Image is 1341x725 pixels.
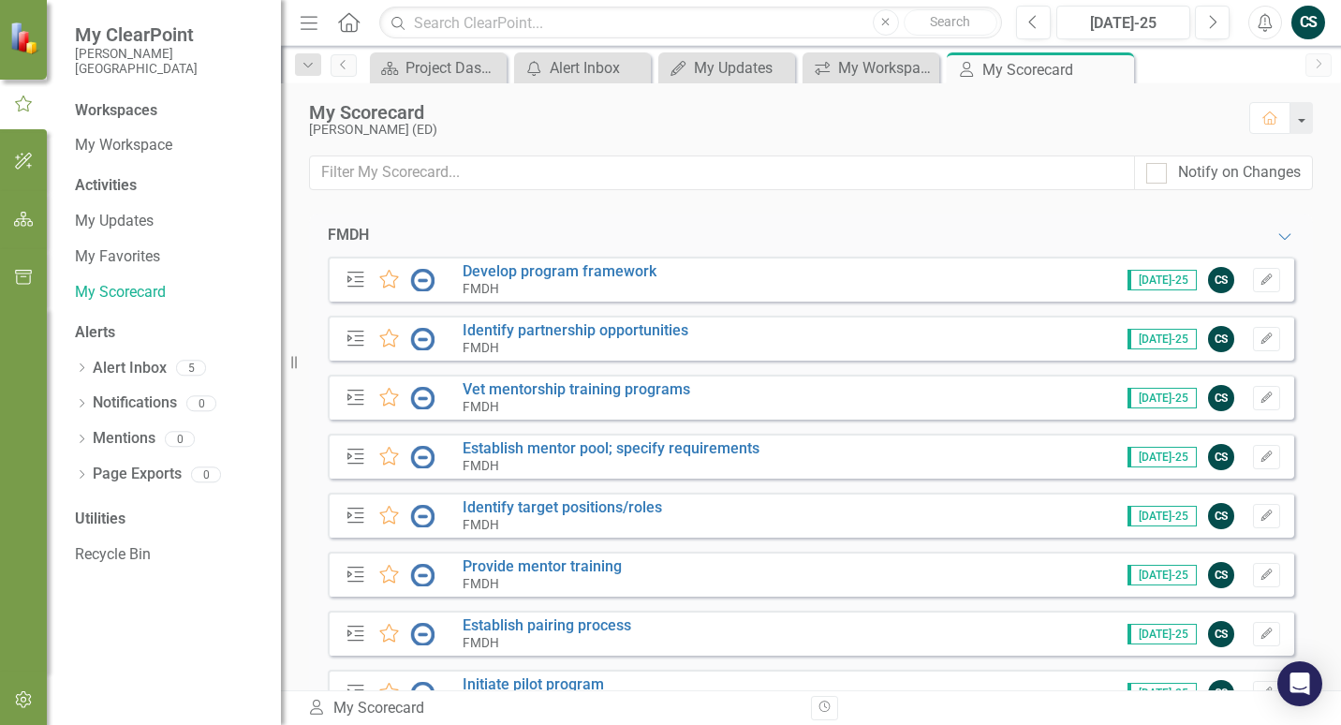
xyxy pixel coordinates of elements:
[75,544,262,566] a: Recycle Bin
[1208,562,1234,588] div: CS
[93,464,182,485] a: Page Exports
[1127,683,1197,703] span: [DATE]-25
[75,135,262,156] a: My Workspace
[93,392,177,414] a: Notifications
[519,56,646,80] a: Alert Inbox
[1291,6,1325,39] button: CS
[463,635,499,650] small: FMDH
[463,498,662,516] a: Identify target positions/roles
[410,387,435,409] img: No Information
[75,211,262,232] a: My Updates
[1208,267,1234,293] div: CS
[1127,624,1197,644] span: [DATE]-25
[176,361,206,377] div: 5
[463,321,688,339] a: Identify partnership opportunities
[463,439,759,457] a: Establish mentor pool; specify requirements
[410,623,435,645] img: No Information
[1127,329,1197,349] span: [DATE]-25
[1127,565,1197,585] span: [DATE]-25
[309,155,1135,190] input: Filter My Scorecard...
[1208,385,1234,411] div: CS
[379,7,1002,39] input: Search ClearPoint...
[405,56,502,80] div: Project Dashboard
[463,281,499,296] small: FMDH
[463,675,604,693] a: Initiate pilot program
[463,340,499,355] small: FMDH
[1208,503,1234,529] div: CS
[1127,506,1197,526] span: [DATE]-25
[75,100,157,122] div: Workspaces
[307,698,797,719] div: My Scorecard
[410,269,435,291] img: No Information
[1056,6,1190,39] button: [DATE]-25
[982,58,1129,81] div: My Scorecard
[165,431,195,447] div: 0
[1063,12,1184,35] div: [DATE]-25
[410,505,435,527] img: No Information
[463,399,499,414] small: FMDH
[463,517,499,532] small: FMDH
[1208,444,1234,470] div: CS
[93,358,167,379] a: Alert Inbox
[1178,162,1301,184] div: Notify on Changes
[1208,680,1234,706] div: CS
[75,322,262,344] div: Alerts
[1208,621,1234,647] div: CS
[191,466,221,482] div: 0
[1127,388,1197,408] span: [DATE]-25
[663,56,790,80] a: My Updates
[1127,270,1197,290] span: [DATE]-25
[9,22,42,54] img: ClearPoint Strategy
[186,395,216,411] div: 0
[463,380,690,398] a: Vet mentorship training programs
[838,56,935,80] div: My Workspace
[309,123,1230,137] div: [PERSON_NAME] (ED)
[807,56,935,80] a: My Workspace
[75,46,262,77] small: [PERSON_NAME][GEOGRAPHIC_DATA]
[1208,326,1234,352] div: CS
[410,446,435,468] img: No Information
[75,246,262,268] a: My Favorites
[328,225,369,246] div: FMDH
[75,509,262,530] div: Utilities
[463,458,499,473] small: FMDH
[75,282,262,303] a: My Scorecard
[410,564,435,586] img: No Information
[463,557,622,575] a: Provide mentor training
[930,14,970,29] span: Search
[375,56,502,80] a: Project Dashboard
[93,428,155,450] a: Mentions
[463,262,656,280] a: Develop program framework
[550,56,646,80] div: Alert Inbox
[309,102,1230,123] div: My Scorecard
[75,175,262,197] div: Activities
[1127,447,1197,467] span: [DATE]-25
[463,616,631,634] a: Establish pairing process
[463,576,499,591] small: FMDH
[410,682,435,704] img: No Information
[694,56,790,80] div: My Updates
[75,23,262,46] span: My ClearPoint
[904,9,997,36] button: Search
[410,328,435,350] img: No Information
[1277,661,1322,706] div: Open Intercom Messenger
